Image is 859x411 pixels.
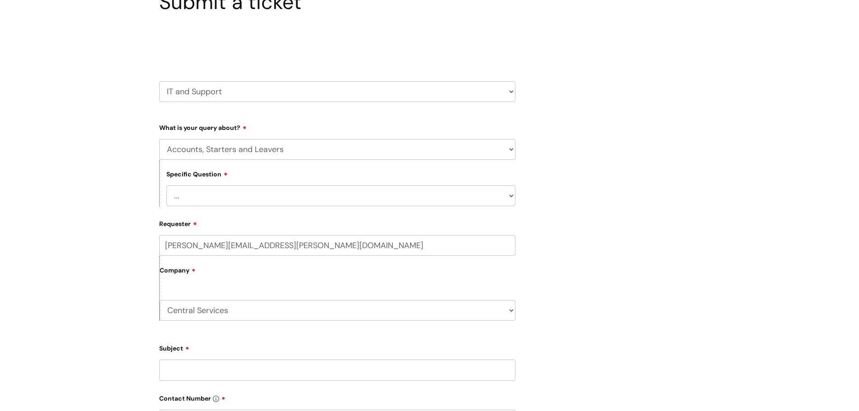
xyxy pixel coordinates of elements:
label: Requester [159,217,515,228]
h2: Select issue type [159,35,515,52]
label: Contact Number [159,392,515,402]
label: Subject [159,342,515,352]
label: What is your query about? [159,121,515,132]
input: Email [159,235,515,256]
img: info-icon.svg [213,396,219,402]
label: Specific Question [166,169,228,178]
label: Company [160,263,515,284]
